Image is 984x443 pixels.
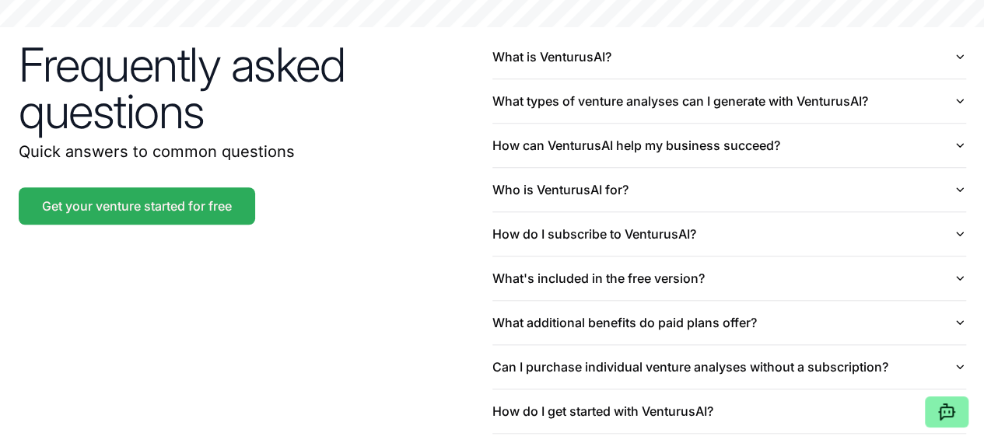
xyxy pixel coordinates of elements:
button: How do I get started with VenturusAI? [492,389,966,433]
button: What's included in the free version? [492,256,966,300]
button: Who is VenturusAI for? [492,168,966,211]
button: Can I purchase individual venture analyses without a subscription? [492,345,966,389]
button: What is VenturusAI? [492,35,966,78]
button: What types of venture analyses can I generate with VenturusAI? [492,79,966,123]
a: Get your venture started for free [19,187,255,225]
h2: Frequently asked questions [19,41,492,134]
p: Quick answers to common questions [19,141,492,162]
button: How do I subscribe to VenturusAI? [492,212,966,256]
button: How can VenturusAI help my business succeed? [492,124,966,167]
button: What additional benefits do paid plans offer? [492,301,966,344]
